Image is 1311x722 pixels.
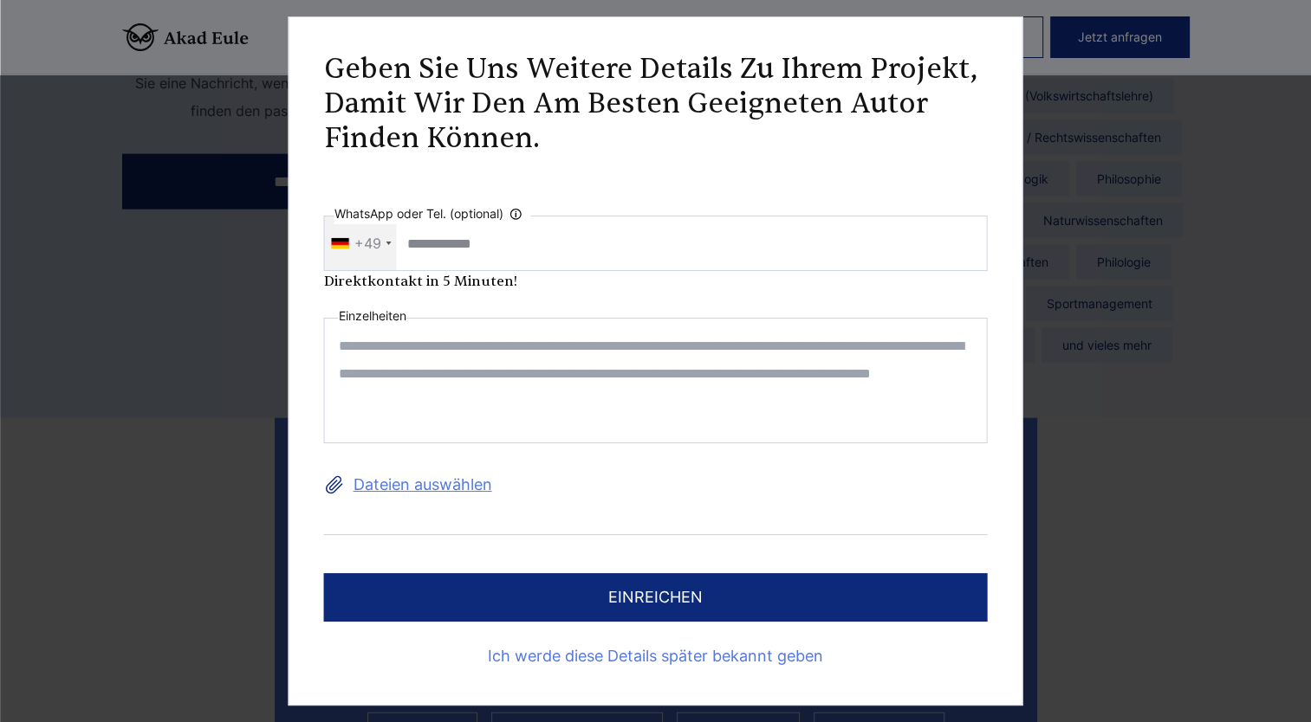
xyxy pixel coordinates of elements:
div: +49 [354,229,381,257]
div: Direktkontakt in 5 Minuten! [324,271,988,292]
a: Ich werde diese Details später bekannt geben [324,642,988,670]
label: WhatsApp oder Tel. (optional) [334,203,531,224]
label: Dateien auswählen [324,471,988,499]
div: Telephone country code [325,216,397,270]
label: Einzelheiten [339,306,406,326]
button: einreichen [324,573,988,622]
h2: Geben Sie uns weitere Details zu Ihrem Projekt, damit wir den am besten geeigneten Autor finden k... [324,52,988,156]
